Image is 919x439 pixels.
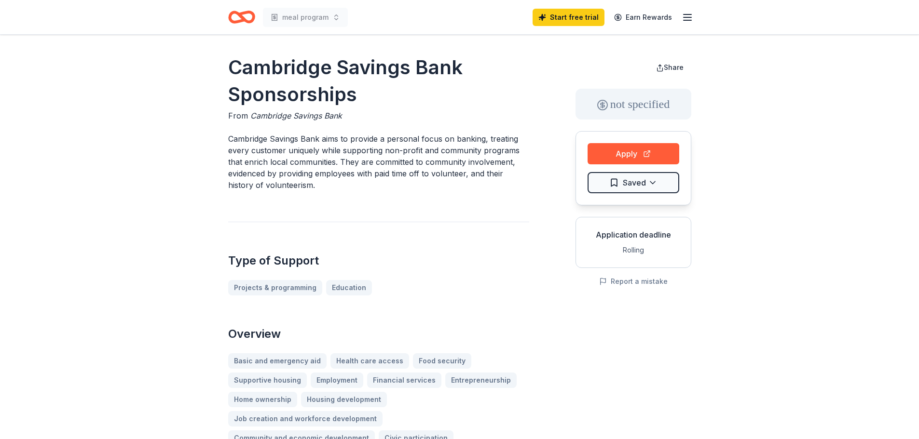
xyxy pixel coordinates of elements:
[599,276,668,287] button: Report a mistake
[228,253,529,268] h2: Type of Support
[282,12,329,23] span: meal program
[588,172,679,193] button: Saved
[648,58,691,77] button: Share
[623,176,646,189] span: Saved
[608,9,678,26] a: Earn Rewards
[326,280,372,295] a: Education
[228,110,529,121] div: From
[584,244,683,256] div: Rolling
[228,133,529,191] p: Cambridge Savings Bank aims to provide a personal focus on banking, treating every customer uniqu...
[228,54,529,108] h1: Cambridge Savings Bank Sponsorships
[533,9,604,26] a: Start free trial
[664,63,684,71] span: Share
[584,229,683,240] div: Application deadline
[576,89,691,120] div: not specified
[228,280,322,295] a: Projects & programming
[263,8,348,27] button: meal program
[228,326,529,342] h2: Overview
[228,6,255,28] a: Home
[588,143,679,164] button: Apply
[250,111,342,120] span: Cambridge Savings Bank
